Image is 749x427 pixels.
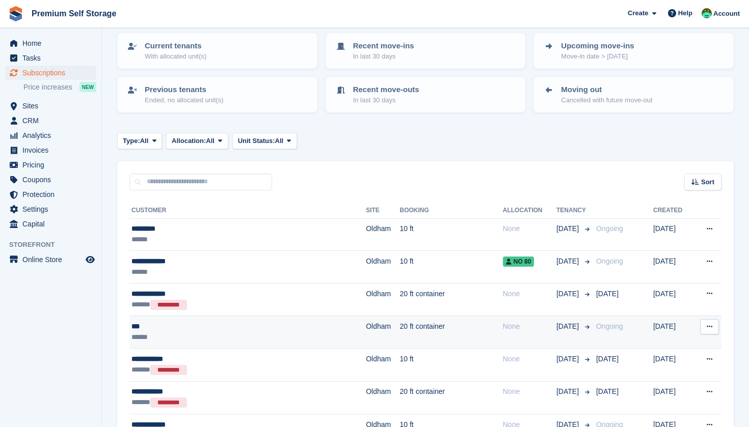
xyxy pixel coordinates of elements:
[653,381,692,414] td: [DATE]
[556,354,581,364] span: [DATE]
[22,99,84,113] span: Sites
[145,95,224,105] p: Ended, no allocated unit(s)
[22,113,84,128] span: CRM
[653,283,692,316] td: [DATE]
[22,217,84,231] span: Capital
[22,143,84,157] span: Invoices
[353,40,414,52] p: Recent move-ins
[653,349,692,382] td: [DATE]
[400,203,503,219] th: Booking
[556,203,592,219] th: Tenancy
[123,136,140,146] span: Type:
[22,173,84,187] span: Coupons
[400,316,503,349] td: 20 ft container
[503,223,556,234] div: None
[596,290,619,298] span: [DATE]
[5,113,96,128] a: menu
[275,136,284,146] span: All
[366,283,399,316] td: Oldham
[366,251,399,283] td: Oldham
[22,158,84,172] span: Pricing
[5,252,96,267] a: menu
[556,321,581,332] span: [DATE]
[503,354,556,364] div: None
[561,40,634,52] p: Upcoming move-ins
[366,381,399,414] td: Oldham
[653,218,692,251] td: [DATE]
[561,95,652,105] p: Cancelled with future move-out
[596,257,623,265] span: Ongoing
[22,202,84,216] span: Settings
[503,289,556,299] div: None
[22,51,84,65] span: Tasks
[238,136,275,146] span: Unit Status:
[327,34,525,68] a: Recent move-ins In last 30 days
[556,223,581,234] span: [DATE]
[596,224,623,233] span: Ongoing
[5,51,96,65] a: menu
[23,82,72,92] span: Price increases
[366,203,399,219] th: Site
[534,34,733,68] a: Upcoming move-ins Move-in date > [DATE]
[145,51,206,62] p: With allocated unit(s)
[400,218,503,251] td: 10 ft
[118,34,316,68] a: Current tenants With allocated unit(s)
[129,203,366,219] th: Customer
[5,36,96,50] a: menu
[5,173,96,187] a: menu
[596,355,619,363] span: [DATE]
[22,66,84,80] span: Subscriptions
[561,84,652,96] p: Moving out
[561,51,634,62] p: Move-in date > [DATE]
[232,133,297,150] button: Unit Status: All
[22,128,84,143] span: Analytics
[503,257,534,267] span: no 80
[400,381,503,414] td: 20 ft container
[713,9,740,19] span: Account
[5,187,96,202] a: menu
[503,386,556,397] div: None
[172,136,206,146] span: Allocation:
[366,218,399,251] td: Oldham
[653,316,692,349] td: [DATE]
[327,78,525,111] a: Recent move-outs In last 30 days
[353,51,414,62] p: In last 30 days
[400,251,503,283] td: 10 ft
[5,217,96,231] a: menu
[5,66,96,80] a: menu
[400,349,503,382] td: 10 ft
[556,289,581,299] span: [DATE]
[206,136,215,146] span: All
[79,82,96,92] div: NEW
[140,136,149,146] span: All
[5,143,96,157] a: menu
[596,322,623,330] span: Ongoing
[702,8,712,18] img: Anthony Bell
[8,6,23,21] img: stora-icon-8386f47178a22dfd0bd8f6a31ec36ba5ce8667c1dd55bd0f319d3a0aa187defe.svg
[653,203,692,219] th: Created
[701,177,714,187] span: Sort
[366,316,399,349] td: Oldham
[503,321,556,332] div: None
[145,84,224,96] p: Previous tenants
[117,133,162,150] button: Type: All
[503,203,556,219] th: Allocation
[22,36,84,50] span: Home
[556,256,581,267] span: [DATE]
[534,78,733,111] a: Moving out Cancelled with future move-out
[366,349,399,382] td: Oldham
[166,133,228,150] button: Allocation: All
[84,253,96,266] a: Preview store
[678,8,692,18] span: Help
[556,386,581,397] span: [DATE]
[23,81,96,93] a: Price increases NEW
[5,158,96,172] a: menu
[5,202,96,216] a: menu
[5,99,96,113] a: menu
[596,387,619,395] span: [DATE]
[400,283,503,316] td: 20 ft container
[353,84,419,96] p: Recent move-outs
[353,95,419,105] p: In last 30 days
[145,40,206,52] p: Current tenants
[118,78,316,111] a: Previous tenants Ended, no allocated unit(s)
